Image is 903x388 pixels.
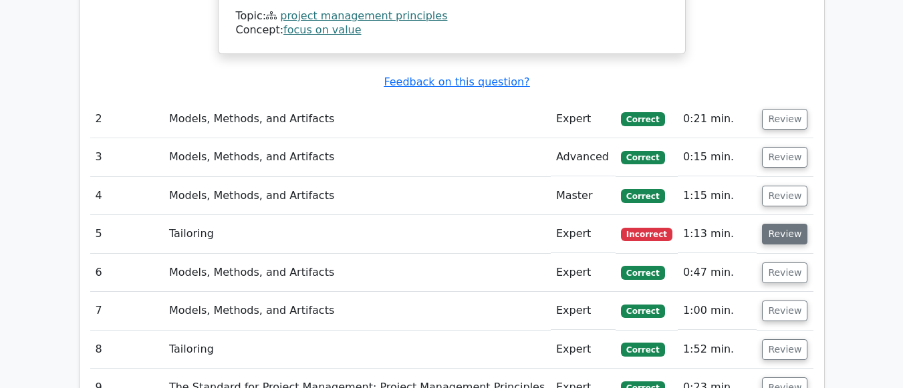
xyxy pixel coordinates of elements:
[621,305,664,318] span: Correct
[678,215,757,253] td: 1:13 min.
[90,292,164,330] td: 7
[762,186,807,206] button: Review
[551,138,616,176] td: Advanced
[90,138,164,176] td: 3
[762,339,807,360] button: Review
[678,177,757,215] td: 1:15 min.
[551,292,616,330] td: Expert
[621,189,664,202] span: Correct
[164,100,551,138] td: Models, Methods, and Artifacts
[90,254,164,292] td: 6
[90,100,164,138] td: 2
[90,215,164,253] td: 5
[164,254,551,292] td: Models, Methods, and Artifacts
[678,138,757,176] td: 0:15 min.
[762,262,807,283] button: Review
[164,215,551,253] td: Tailoring
[283,23,362,36] a: focus on value
[762,109,807,130] button: Review
[90,177,164,215] td: 4
[762,224,807,244] button: Review
[280,9,447,22] a: project management principles
[551,254,616,292] td: Expert
[551,100,616,138] td: Expert
[164,177,551,215] td: Models, Methods, and Artifacts
[551,331,616,369] td: Expert
[678,331,757,369] td: 1:52 min.
[621,228,672,241] span: Incorrect
[762,301,807,321] button: Review
[236,9,668,23] div: Topic:
[384,75,529,88] a: Feedback on this question?
[621,112,664,126] span: Correct
[164,331,551,369] td: Tailoring
[551,177,616,215] td: Master
[551,215,616,253] td: Expert
[236,23,668,37] div: Concept:
[164,292,551,330] td: Models, Methods, and Artifacts
[678,254,757,292] td: 0:47 min.
[621,266,664,279] span: Correct
[678,100,757,138] td: 0:21 min.
[164,138,551,176] td: Models, Methods, and Artifacts
[621,343,664,356] span: Correct
[621,151,664,164] span: Correct
[678,292,757,330] td: 1:00 min.
[90,331,164,369] td: 8
[762,147,807,168] button: Review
